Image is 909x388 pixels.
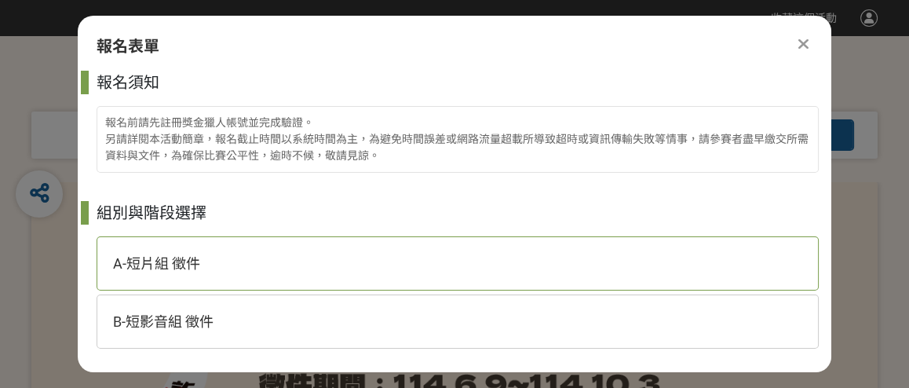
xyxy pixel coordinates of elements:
span: A-短片組 徵件 [113,255,200,272]
span: B-短影音組 徵件 [113,313,214,330]
div: 組別與階段選擇 [97,201,819,225]
span: 收藏這個活動 [771,12,837,24]
div: 報名須知 [97,71,819,94]
span: 報名表單 [97,37,159,56]
div: 報名前請先註冊獎金獵人帳號並完成驗證。 另請詳閱本活動簡章，報名截止時間以系統時間為主，為避免時間誤差或網路流量超載所導致超時或資訊傳輸失敗等情事，請參賽者盡早繳交所需資料與文件，為確保比賽公平... [97,106,819,173]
